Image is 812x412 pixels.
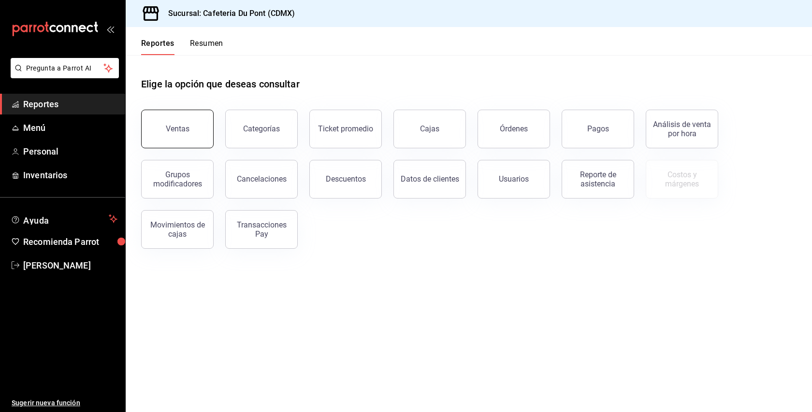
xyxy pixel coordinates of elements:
div: Reporte de asistencia [568,170,628,188]
button: Grupos modificadores [141,160,214,199]
button: Contrata inventarios para ver este reporte [646,160,718,199]
div: Costos y márgenes [652,170,712,188]
span: Personal [23,145,117,158]
div: Usuarios [499,174,529,184]
div: Datos de clientes [401,174,459,184]
button: Reporte de asistencia [562,160,634,199]
div: Cajas [420,123,440,135]
div: Grupos modificadores [147,170,207,188]
span: Menú [23,121,117,134]
button: Movimientos de cajas [141,210,214,249]
button: Datos de clientes [393,160,466,199]
button: open_drawer_menu [106,25,114,33]
span: Reportes [23,98,117,111]
div: Pagos [587,124,609,133]
div: navigation tabs [141,39,223,55]
button: Usuarios [478,160,550,199]
div: Transacciones Pay [232,220,291,239]
button: Descuentos [309,160,382,199]
button: Categorías [225,110,298,148]
button: Órdenes [478,110,550,148]
button: Resumen [190,39,223,55]
h3: Sucursal: Cafeteria Du Pont (CDMX) [160,8,295,19]
div: Cancelaciones [237,174,287,184]
div: Movimientos de cajas [147,220,207,239]
button: Ventas [141,110,214,148]
button: Cancelaciones [225,160,298,199]
button: Análisis de venta por hora [646,110,718,148]
h1: Elige la opción que deseas consultar [141,77,300,91]
span: Recomienda Parrot [23,235,117,248]
button: Ticket promedio [309,110,382,148]
button: Pregunta a Parrot AI [11,58,119,78]
div: Ventas [166,124,189,133]
a: Cajas [393,110,466,148]
div: Órdenes [500,124,528,133]
span: Sugerir nueva función [12,398,117,408]
button: Reportes [141,39,174,55]
div: Categorías [243,124,280,133]
div: Ticket promedio [318,124,373,133]
a: Pregunta a Parrot AI [7,70,119,80]
span: Pregunta a Parrot AI [26,63,104,73]
span: Ayuda [23,213,105,225]
div: Análisis de venta por hora [652,120,712,138]
div: Descuentos [326,174,366,184]
span: [PERSON_NAME] [23,259,117,272]
button: Transacciones Pay [225,210,298,249]
button: Pagos [562,110,634,148]
span: Inventarios [23,169,117,182]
